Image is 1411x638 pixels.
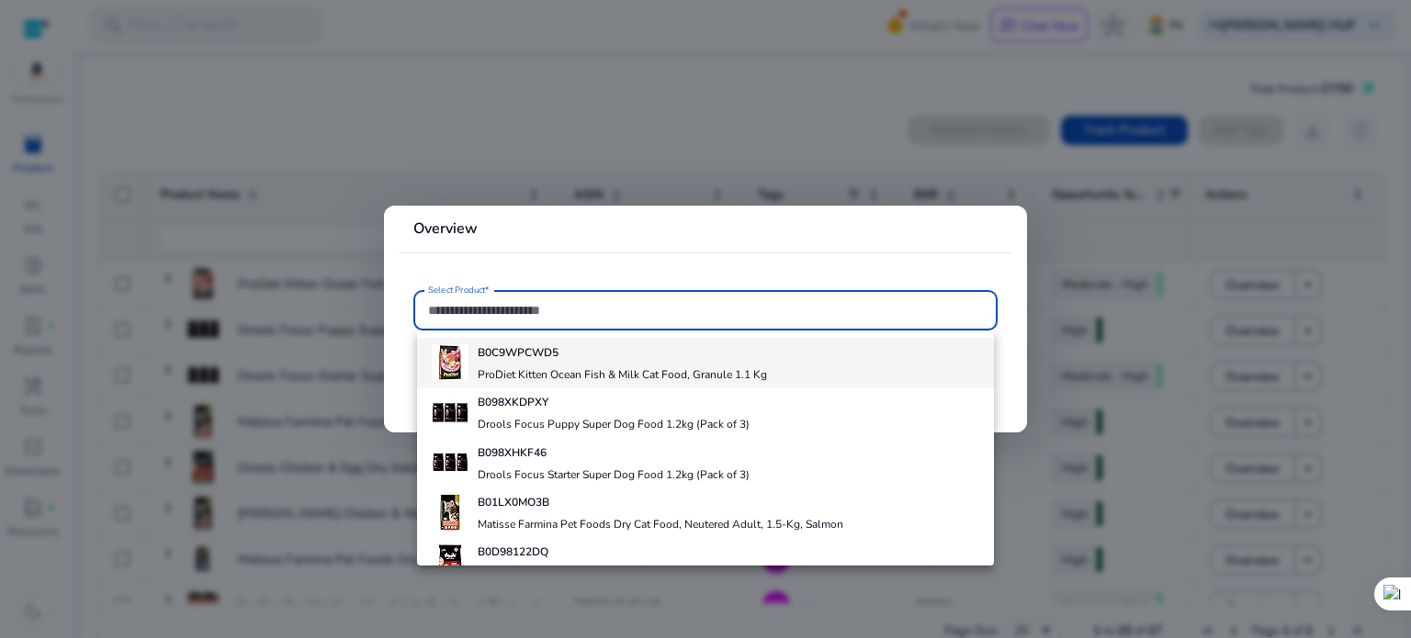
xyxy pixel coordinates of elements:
mat-label: Select Product* [428,284,490,297]
h4: ProDiet Kitten Ocean Fish & Milk Cat Food, Granule 1.1 Kg [478,367,767,382]
img: 41rviXlJk3L._SS40_.jpg [432,344,468,381]
img: tab_domain_overview_orange.svg [50,106,64,121]
img: website_grey.svg [29,48,44,62]
img: 41QO7DAOjQS._SS40_.jpg [432,444,468,481]
h4: Drools Focus Starter Super Dog Food 1.2kg (Pack of 3) [478,467,750,482]
h4: Drools Focus Puppy Super Dog Food 1.2kg (Pack of 3) [478,417,750,431]
img: 41i9-zeSVLS._SS40_.jpg [432,395,468,431]
div: Domain Overview [70,108,164,120]
div: Domain: [DOMAIN_NAME] [48,48,202,62]
h4: Matisse Farmina Pet Foods Dry Cat Food, Neutered Adult, 1.5-Kg, Salmon [478,517,843,532]
b: Overview [413,218,478,239]
b: B0C9WPCWD5 [478,345,559,360]
img: logo_orange.svg [29,29,44,44]
b: B098XHKF46 [478,445,547,460]
img: tab_keywords_by_traffic_grey.svg [183,106,198,121]
b: B098XKDPXY [478,395,548,409]
div: v 4.0.24 [51,29,90,44]
img: 51YQO-IjkoS._SS40_.jpg [432,494,468,531]
b: B01LX0MO3B [478,495,549,509]
b: B0D98122DQ [478,544,548,559]
div: Keywords by Traffic [203,108,310,120]
img: 41tvGQ7b3iL._SS40_.jpg [432,544,468,581]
